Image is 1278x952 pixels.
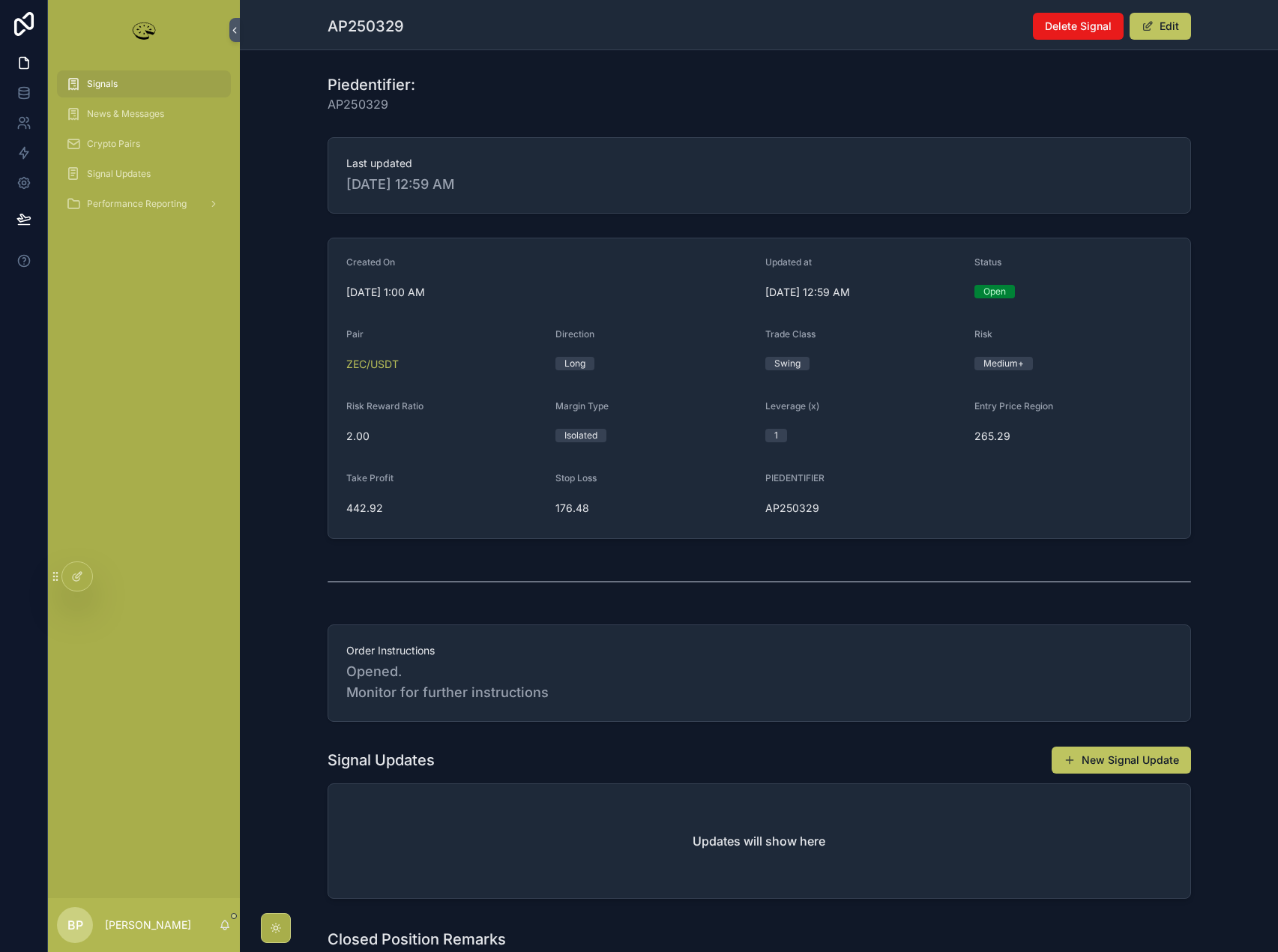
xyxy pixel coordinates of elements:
[328,74,415,95] h1: Piedentifier:
[57,190,231,217] a: Performance Reporting
[774,357,801,370] div: Swing
[765,256,812,268] span: Updated at
[87,78,118,90] span: Signals
[346,285,753,300] span: [DATE] 1:00 AM
[87,108,164,120] span: News & Messages
[129,18,159,42] img: App logo
[555,400,609,412] span: Margin Type
[87,138,140,150] span: Crypto Pairs
[693,832,825,850] h2: Updates will show here
[87,198,187,210] span: Performance Reporting
[765,501,963,516] span: AP250329
[774,429,778,442] div: 1
[1033,13,1124,40] button: Delete Signal
[765,400,819,412] span: Leverage (x)
[974,429,1172,444] span: 265.29
[105,918,191,933] p: [PERSON_NAME]
[346,357,399,372] a: ZEC/USDT
[328,750,435,771] h1: Signal Updates
[346,643,1172,658] span: Order Instructions
[87,168,151,180] span: Signal Updates
[555,501,753,516] span: 176.48
[57,130,231,157] a: Crypto Pairs
[67,916,83,934] span: BP
[346,429,544,444] span: 2.00
[564,357,585,370] div: Long
[346,501,544,516] span: 442.92
[765,328,816,340] span: Trade Class
[48,60,240,237] div: scrollable content
[346,156,1172,171] span: Last updated
[555,472,597,483] span: Stop Loss
[57,70,231,97] a: Signals
[328,929,506,950] h1: Closed Position Remarks
[564,429,597,442] div: Isolated
[346,661,1172,703] span: Opened. Monitor for further instructions
[765,472,825,483] span: PIEDENTIFIER
[974,400,1053,412] span: Entry Price Region
[346,400,424,412] span: Risk Reward Ratio
[974,256,1001,268] span: Status
[57,160,231,187] a: Signal Updates
[328,95,415,113] span: AP250329
[57,100,231,127] a: News & Messages
[328,16,404,37] h1: AP250329
[765,285,963,300] span: [DATE] 12:59 AM
[983,285,1006,298] div: Open
[555,328,594,340] span: Direction
[346,174,1172,195] span: [DATE] 12:59 AM
[346,328,364,340] span: Pair
[983,357,1024,370] div: Medium+
[1052,747,1191,774] button: New Signal Update
[1130,13,1191,40] button: Edit
[346,256,395,268] span: Created On
[974,328,992,340] span: Risk
[1045,19,1112,34] span: Delete Signal
[346,472,394,483] span: Take Profit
